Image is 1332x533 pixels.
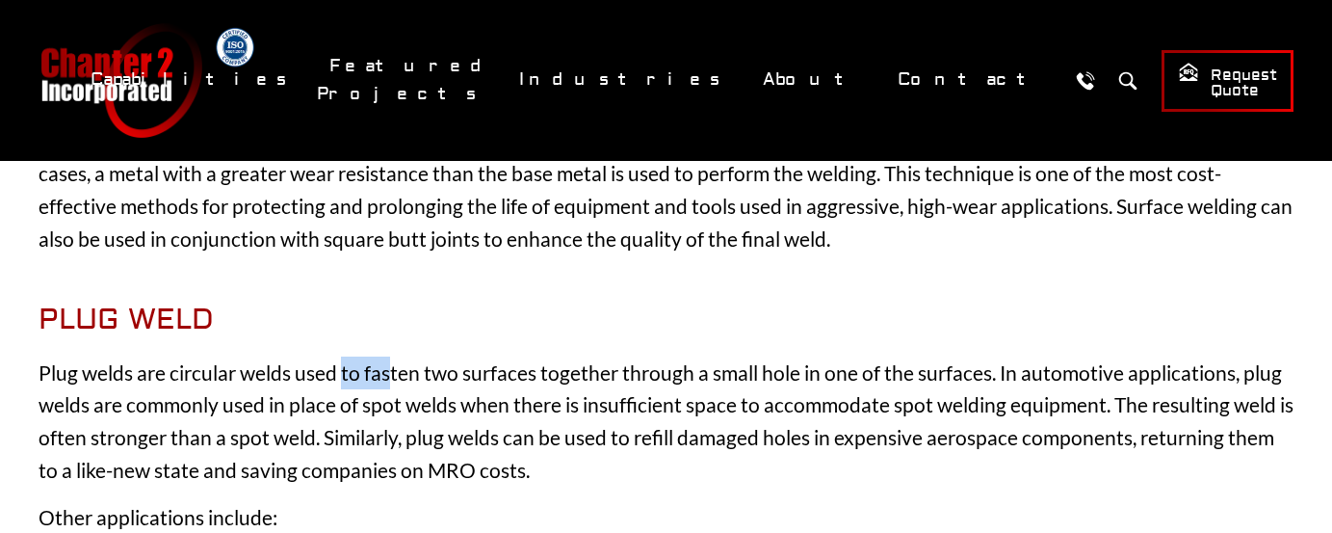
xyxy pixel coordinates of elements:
[39,302,214,337] span: Plug Weld
[885,59,1058,100] a: Contact
[507,59,741,100] a: Industries
[750,59,875,100] a: About
[78,59,307,100] a: Capabilities
[1110,63,1145,98] button: Search
[39,505,277,529] span: Other applications include:
[39,129,1293,251] span: Surfacing welds are commonly used to add a wear-resistant layer of metal to an object to strength...
[317,45,497,115] a: Featured Projects
[1178,62,1277,101] span: Request Quote
[39,23,202,138] a: Chapter 2 Incorporated
[39,360,1293,482] span: Plug welds are circular welds used to fasten two surfaces together through a small hole in one of...
[1162,50,1293,112] a: Request Quote
[1067,63,1103,98] a: Call Us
